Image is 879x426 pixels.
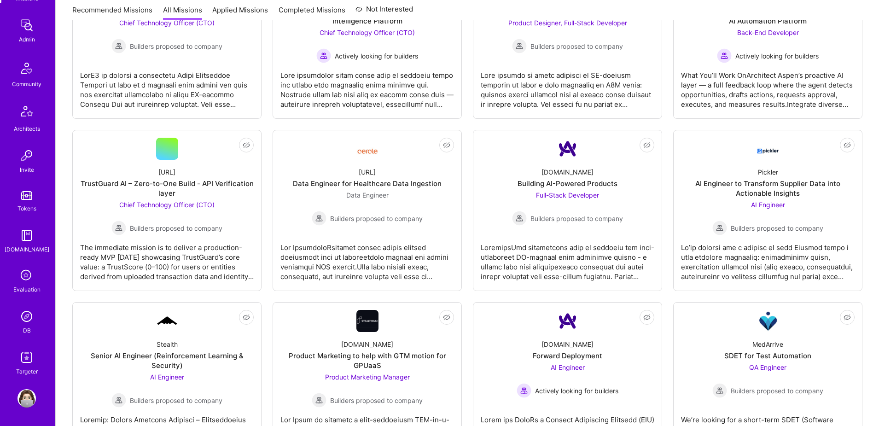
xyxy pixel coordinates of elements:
img: Community [16,57,38,79]
a: Company Logo[DOMAIN_NAME]Building AI-Powered ProductsFull-Stack Developer Builders proposed to co... [481,138,654,283]
div: AI Engineer to Transform Supplier Data into Actionable Insights [681,179,855,198]
span: Builders proposed to company [330,214,423,223]
img: Builders proposed to company [512,39,527,53]
div: Forward Deployment [533,351,602,361]
div: What You’ll Work OnArchitect Aspen’s proactive AI layer — a full feedback loop where the agent de... [681,63,855,109]
img: Company Logo [757,310,779,332]
span: Product Marketing Manager [325,373,410,381]
div: SDET for Test Automation [724,351,811,361]
span: AI Engineer [551,363,585,371]
div: The immediate mission is to deliver a production-ready MVP [DATE] showcasing TrustGuard’s core va... [80,235,254,281]
span: Actively looking for builders [735,51,819,61]
span: Builders proposed to company [731,386,823,396]
div: Lore ipsumdo si ametc adipisci el SE-doeiusm temporin ut labor e dolo magnaaliq en A8M venia: qui... [481,63,654,109]
div: Product Marketing to help with GTM motion for GPUaaS [280,351,454,370]
a: Applied Missions [212,5,268,20]
div: [URL] [359,167,376,177]
img: Builders proposed to company [712,221,727,235]
img: Invite [17,146,36,165]
img: Company Logo [557,138,579,160]
i: icon EyeClosed [443,314,450,321]
img: Company Logo [356,141,378,157]
div: Evaluation [13,285,41,294]
img: Builders proposed to company [111,393,126,408]
span: Chief Technology Officer (CTO) [119,201,215,209]
span: AI Engineer [150,373,184,381]
span: Full-Stack Developer [536,191,599,199]
span: Builders proposed to company [530,214,623,223]
a: User Avatar [15,389,38,408]
a: Completed Missions [279,5,345,20]
img: User Avatar [17,389,36,408]
span: Product Designer, Full-Stack Developer [508,19,627,27]
div: Admin [19,35,35,44]
div: [DOMAIN_NAME] [341,339,393,349]
div: Pickler [758,167,778,177]
img: admin teamwork [17,16,36,35]
i: icon SelectionTeam [18,267,35,285]
i: icon EyeClosed [243,314,250,321]
img: Company Logo [757,140,779,157]
img: tokens [21,191,32,200]
a: All Missions [163,5,202,20]
div: Lo’ip dolorsi ame c adipisc el sedd Eiusmod tempo i utla etdolore magnaaliq: enimadminimv quisn, ... [681,235,855,281]
div: LorE3 ip dolorsi a consectetu Adipi Elitseddoe Tempori ut labo et d magnaali enim admini ven quis... [80,63,254,109]
div: Data Engineer for Healthcare Data Ingestion [293,179,442,188]
img: Skill Targeter [17,348,36,367]
span: Builders proposed to company [530,41,623,51]
img: Builders proposed to company [111,39,126,53]
a: Recommended Missions [72,5,152,20]
div: Building AI-Powered Products [518,179,617,188]
span: Builders proposed to company [130,223,222,233]
i: icon EyeClosed [443,141,450,149]
div: Community [12,79,41,89]
span: Builders proposed to company [130,396,222,405]
div: [DOMAIN_NAME] [5,245,49,254]
i: icon EyeClosed [243,141,250,149]
div: Architects [14,124,40,134]
img: Builders proposed to company [312,211,326,226]
div: DB [23,326,31,335]
div: Lore ipsumdolor sitam conse adip el seddoeiu tempo inc utlabo etdo magnaaliq enima minimve qui. N... [280,63,454,109]
span: Builders proposed to company [330,396,423,405]
div: Invite [20,165,34,175]
div: Stealth [157,339,178,349]
span: Back-End Developer [737,29,799,36]
i: icon EyeClosed [844,314,851,321]
span: Chief Technology Officer (CTO) [119,19,215,27]
span: Chief Technology Officer (CTO) [320,29,415,36]
span: QA Engineer [749,363,786,371]
div: [DOMAIN_NAME] [541,339,594,349]
div: [DOMAIN_NAME] [541,167,594,177]
div: [URL] [158,167,175,177]
img: Company Logo [557,310,579,332]
a: Company Logo[URL]Data Engineer for Healthcare Data IngestionData Engineer Builders proposed to co... [280,138,454,283]
div: Lor IpsumdoloRsitamet consec adipis elitsed doeiusmodt inci ut laboreetdolo magnaal eni admini ve... [280,235,454,281]
img: Builders proposed to company [712,383,727,398]
div: TrustGuard AI – Zero-to-One Build - API Verification layer [80,179,254,198]
div: MedArrive [752,339,783,349]
div: LoremipsUmd sitametcons adip el seddoeiu tem inci-utlaboreet DO-magnaal enim adminimve quisno - e... [481,235,654,281]
span: Actively looking for builders [335,51,418,61]
img: Actively looking for builders [517,383,531,398]
span: Builders proposed to company [731,223,823,233]
div: Tokens [17,204,36,213]
a: Company LogoPicklerAI Engineer to Transform Supplier Data into Actionable InsightsAI Engineer Bui... [681,138,855,283]
img: Architects [16,102,38,124]
img: Builders proposed to company [111,221,126,235]
img: Builders proposed to company [512,211,527,226]
img: Actively looking for builders [316,48,331,63]
span: AI Engineer [751,201,785,209]
img: Admin Search [17,307,36,326]
img: Builders proposed to company [312,393,326,408]
img: Actively looking for builders [717,48,732,63]
img: Company Logo [356,310,378,332]
i: icon EyeClosed [844,141,851,149]
img: Company Logo [156,315,178,327]
span: Actively looking for builders [535,386,618,396]
div: Targeter [16,367,38,376]
span: Data Engineer [346,191,389,199]
a: Not Interested [355,4,413,20]
div: Senior AI Engineer (Reinforcement Learning & Security) [80,351,254,370]
i: icon EyeClosed [643,314,651,321]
